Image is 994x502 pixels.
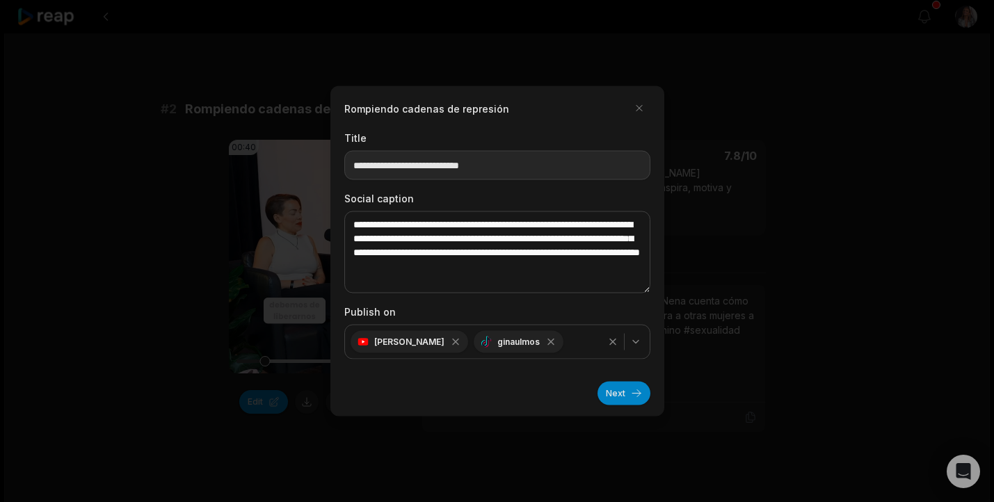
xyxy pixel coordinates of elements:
div: ginaulmos [474,331,563,353]
div: [PERSON_NAME] [351,331,468,353]
label: Title [344,131,650,145]
button: Next [598,382,650,405]
label: Publish on [344,305,650,319]
h2: Rompiendo cadenas de represión [344,101,509,115]
button: [PERSON_NAME]ginaulmos [344,325,650,359]
label: Social caption [344,191,650,206]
